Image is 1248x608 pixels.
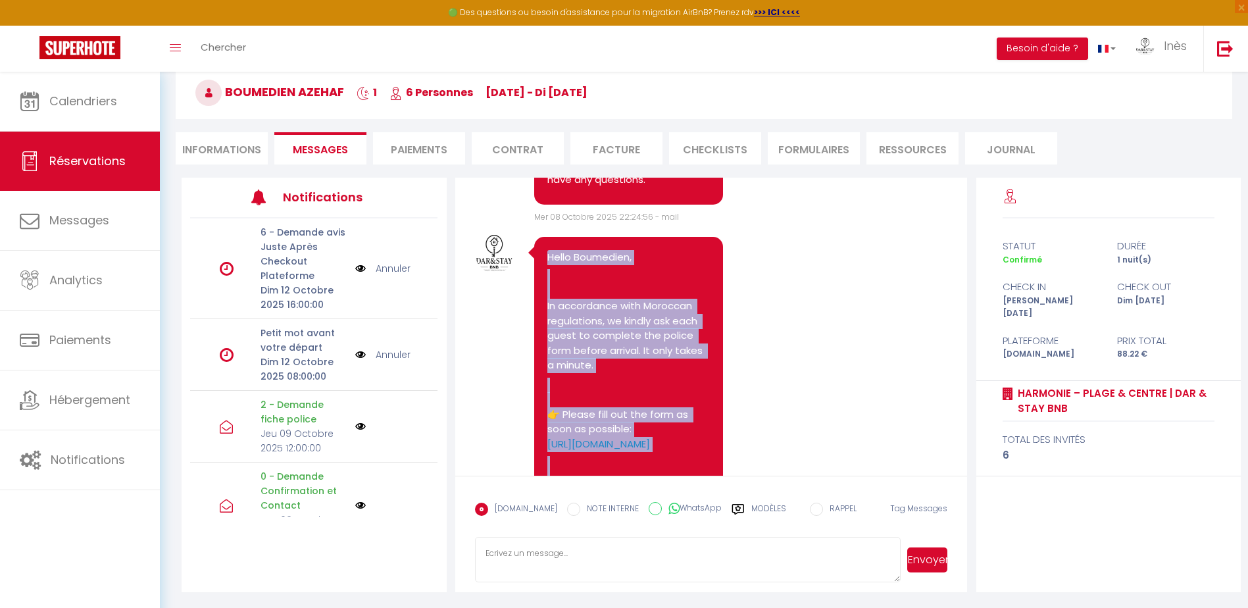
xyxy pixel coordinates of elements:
[293,142,348,157] span: Messages
[49,392,130,408] span: Hébergement
[768,132,860,165] li: FORMULAIRES
[1109,348,1223,361] div: 88.22 €
[754,7,800,18] a: >>> ICI <<<<
[1013,386,1214,417] a: Harmonie – Plage & Centre | Dar & Stay BNB
[994,333,1109,349] div: Plateforme
[49,153,126,169] span: Réservations
[994,295,1109,320] div: [PERSON_NAME] [DATE]
[355,261,366,276] img: NO IMAGE
[355,500,366,511] img: NO IMAGE
[751,503,786,526] label: Modèles
[261,397,347,426] p: 2 - Demande fiche police
[547,299,711,373] p: In accordance with Moroccan regulations, we kindly ask each guest to complete the police form bef...
[823,503,857,517] label: RAPPEL
[669,132,761,165] li: CHECKLISTS
[994,279,1109,295] div: check in
[51,451,125,468] span: Notifications
[472,132,564,165] li: Contrat
[49,332,111,348] span: Paiements
[1003,432,1214,447] div: total des invités
[39,36,120,59] img: Super Booking
[580,503,639,517] label: NOTE INTERNE
[49,212,109,228] span: Messages
[570,132,662,165] li: Facture
[261,355,347,384] p: Dim 12 Octobre 2025 08:00:00
[1109,254,1223,266] div: 1 nuit(s)
[890,503,947,514] span: Tag Messages
[261,326,347,355] p: Petit mot avant votre départ
[261,225,347,283] p: 6 - Demande avis Juste Après Checkout Plateforme
[994,348,1109,361] div: [DOMAIN_NAME]
[355,421,366,432] img: NO IMAGE
[907,547,947,572] button: Envoyer
[994,238,1109,254] div: statut
[866,132,959,165] li: Ressources
[1003,447,1214,463] div: 6
[191,26,256,72] a: Chercher
[1109,333,1223,349] div: Prix total
[389,85,473,100] span: 6 Personnes
[1217,40,1234,57] img: logout
[201,40,246,54] span: Chercher
[486,85,587,100] span: [DATE] - di [DATE]
[662,502,722,517] label: WhatsApp
[534,211,679,222] span: Mer 08 Octobre 2025 22:24:56 - mail
[475,234,514,273] img: 17461349283866.png
[49,93,117,109] span: Calendriers
[965,132,1057,165] li: Journal
[547,250,711,265] p: Hello Boumedien,
[195,84,344,100] span: Boumedien AZEHAF
[376,347,411,362] a: Annuler
[1109,279,1223,295] div: check out
[176,132,268,165] li: Informations
[357,85,377,100] span: 1
[283,182,386,212] h3: Notifications
[1126,26,1203,72] a: ... Inès
[261,283,347,312] p: Dim 12 Octobre 2025 16:00:00
[261,513,347,542] p: Mer 08 Octobre 2025 22:24:55
[373,132,465,165] li: Paiements
[488,503,557,517] label: [DOMAIN_NAME]
[261,469,347,513] p: 0 - Demande Confirmation et Contact
[376,261,411,276] a: Annuler
[1109,238,1223,254] div: durée
[261,426,347,455] p: Jeu 09 Octobre 2025 12:00:00
[547,407,711,452] p: 👉 Please fill out the form as soon as possible:
[49,272,103,288] span: Analytics
[997,38,1088,60] button: Besoin d'aide ?
[1136,38,1155,55] img: ...
[1109,295,1223,320] div: Dim [DATE]
[1164,38,1187,54] span: Inès
[1003,254,1042,265] span: Confirmé
[355,347,366,362] img: NO IMAGE
[547,437,650,451] a: [URL][DOMAIN_NAME]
